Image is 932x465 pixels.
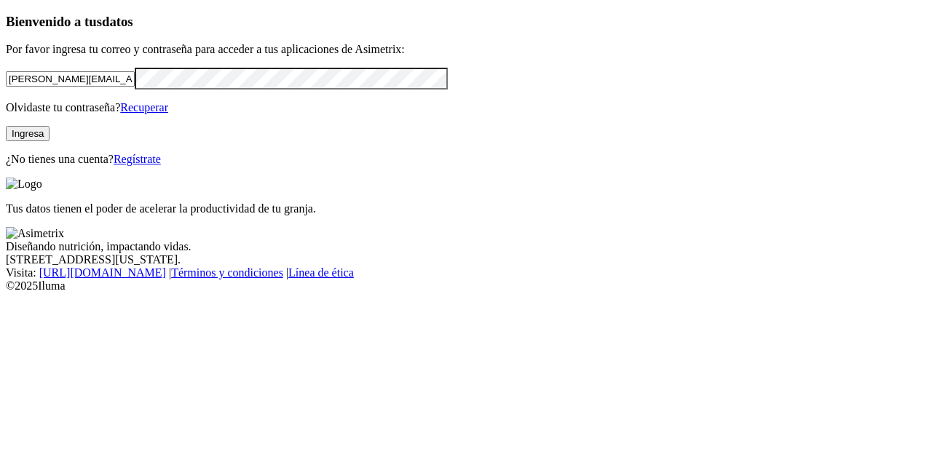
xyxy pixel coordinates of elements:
[120,101,168,114] a: Recuperar
[6,253,926,266] div: [STREET_ADDRESS][US_STATE].
[6,279,926,293] div: © 2025 Iluma
[114,153,161,165] a: Regístrate
[171,266,283,279] a: Términos y condiciones
[6,266,926,279] div: Visita : | |
[6,14,926,30] h3: Bienvenido a tus
[288,266,354,279] a: Línea de ética
[6,240,926,253] div: Diseñando nutrición, impactando vidas.
[6,227,64,240] img: Asimetrix
[6,101,926,114] p: Olvidaste tu contraseña?
[6,43,926,56] p: Por favor ingresa tu correo y contraseña para acceder a tus aplicaciones de Asimetrix:
[6,153,926,166] p: ¿No tienes una cuenta?
[6,178,42,191] img: Logo
[102,14,133,29] span: datos
[6,202,926,215] p: Tus datos tienen el poder de acelerar la productividad de tu granja.
[6,71,135,87] input: Tu correo
[39,266,166,279] a: [URL][DOMAIN_NAME]
[6,126,50,141] button: Ingresa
